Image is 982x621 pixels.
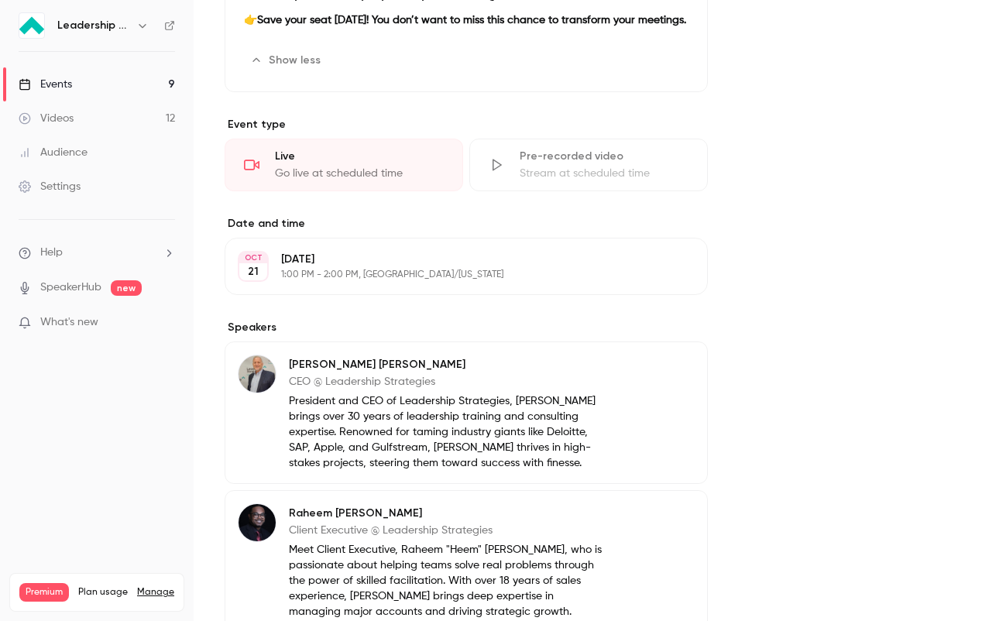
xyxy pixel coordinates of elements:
[289,393,607,471] p: President and CEO of Leadership Strategies, [PERSON_NAME] brings over 30 years of leadership trai...
[225,117,708,132] p: Event type
[520,166,688,181] div: Stream at scheduled time
[281,252,626,267] p: [DATE]
[289,357,607,372] p: [PERSON_NAME] [PERSON_NAME]
[225,139,463,191] div: LiveGo live at scheduled time
[111,280,142,296] span: new
[57,18,130,33] h6: Leadership Strategies - 2025 Webinars
[225,320,708,335] label: Speakers
[19,111,74,126] div: Videos
[244,48,330,73] button: Show less
[225,216,708,232] label: Date and time
[257,15,686,26] strong: Save your seat [DATE]! You don’t want to miss this chance to transform your meetings.
[281,269,626,281] p: 1:00 PM - 2:00 PM, [GEOGRAPHIC_DATA]/[US_STATE]
[520,149,688,164] div: Pre-recorded video
[244,11,688,29] p: 👉
[239,504,276,541] img: Raheem Jackson
[19,145,88,160] div: Audience
[78,586,128,599] span: Plan usage
[469,139,708,191] div: Pre-recorded videoStream at scheduled time
[275,149,444,164] div: Live
[248,264,259,280] p: 21
[289,523,607,538] p: Client Executive @ Leadership Strategies
[19,13,44,38] img: Leadership Strategies - 2025 Webinars
[289,374,607,389] p: CEO @ Leadership Strategies
[40,280,101,296] a: SpeakerHub
[239,355,276,393] img: David Stargel
[239,252,267,263] div: OCT
[40,314,98,331] span: What's new
[137,586,174,599] a: Manage
[19,77,72,92] div: Events
[19,583,69,602] span: Premium
[40,245,63,261] span: Help
[275,166,444,181] div: Go live at scheduled time
[19,179,81,194] div: Settings
[19,245,175,261] li: help-dropdown-opener
[225,341,708,484] div: David Stargel[PERSON_NAME] [PERSON_NAME]CEO @ Leadership StrategiesPresident and CEO of Leadershi...
[289,506,607,521] p: Raheem [PERSON_NAME]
